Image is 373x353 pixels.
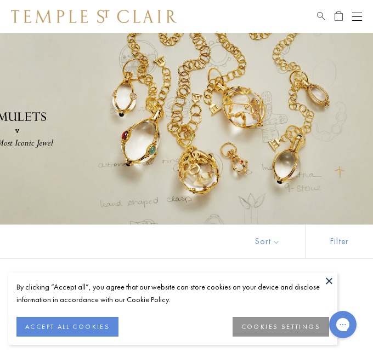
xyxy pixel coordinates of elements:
[305,225,373,258] button: Show filters
[317,10,325,23] a: Search
[16,317,118,337] button: ACCEPT ALL COOKIES
[16,281,329,306] div: By clicking “Accept all”, you agree that our website can store cookies on your device and disclos...
[11,10,177,23] img: Temple St. Clair
[335,10,343,23] a: Open Shopping Bag
[352,10,362,23] button: Open navigation
[230,225,305,258] button: Show sort by
[233,317,329,337] button: COOKIES SETTINGS
[324,307,362,342] iframe: Gorgias live chat messenger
